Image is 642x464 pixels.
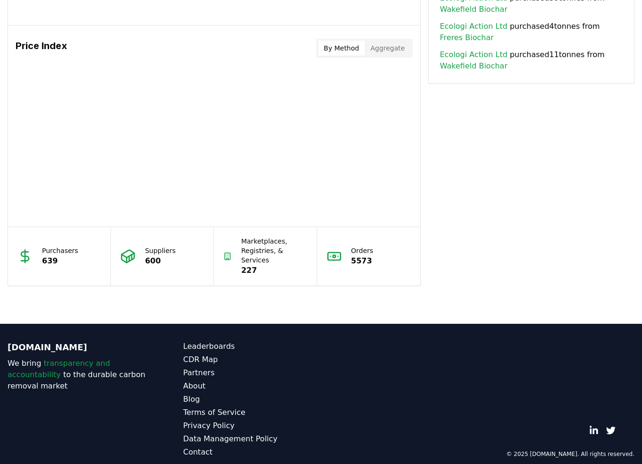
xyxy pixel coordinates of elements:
[42,246,78,255] p: Purchasers
[183,380,321,392] a: About
[440,49,507,60] a: Ecologi Action Ltd
[145,255,176,267] p: 600
[183,433,321,445] a: Data Management Policy
[589,426,599,435] a: LinkedIn
[365,41,411,56] button: Aggregate
[16,39,67,58] h3: Price Index
[183,407,321,418] a: Terms of Service
[8,359,110,379] span: transparency and accountability
[440,60,507,72] a: Wakefield Biochar
[506,450,634,458] p: © 2025 [DOMAIN_NAME]. All rights reserved.
[440,49,623,72] span: purchased 11 tonnes from
[183,354,321,365] a: CDR Map
[241,236,307,265] p: Marketplaces, Registries, & Services
[183,447,321,458] a: Contact
[351,246,373,255] p: Orders
[318,41,365,56] button: By Method
[42,255,78,267] p: 639
[440,4,507,15] a: Wakefield Biochar
[183,420,321,431] a: Privacy Policy
[8,341,145,354] p: [DOMAIN_NAME]
[440,21,623,43] span: purchased 4 tonnes from
[440,32,494,43] a: Freres Biochar
[183,341,321,352] a: Leaderboards
[183,394,321,405] a: Blog
[440,21,507,32] a: Ecologi Action Ltd
[183,367,321,379] a: Partners
[8,358,145,392] p: We bring to the durable carbon removal market
[145,246,176,255] p: Suppliers
[351,255,373,267] p: 5573
[241,265,307,276] p: 227
[606,426,616,435] a: Twitter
